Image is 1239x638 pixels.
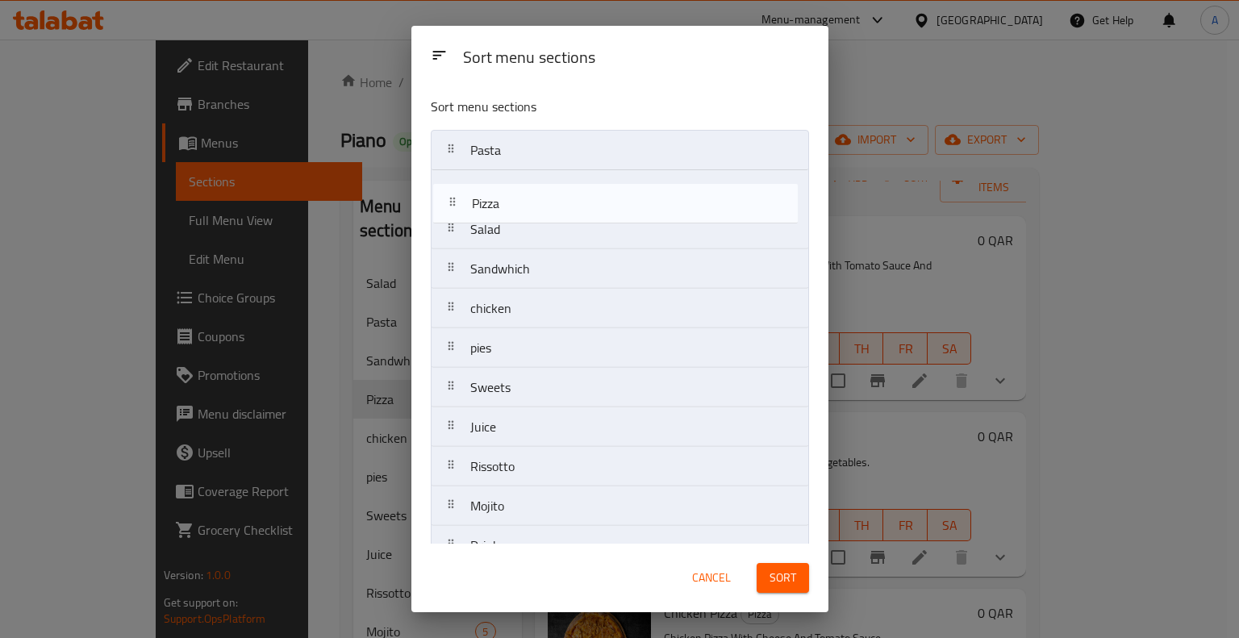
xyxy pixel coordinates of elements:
div: Sort menu sections [457,40,816,77]
p: Sort menu sections [431,97,731,117]
button: Cancel [686,563,737,593]
button: Sort [757,563,809,593]
span: Cancel [692,568,731,588]
span: Sort [770,568,796,588]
